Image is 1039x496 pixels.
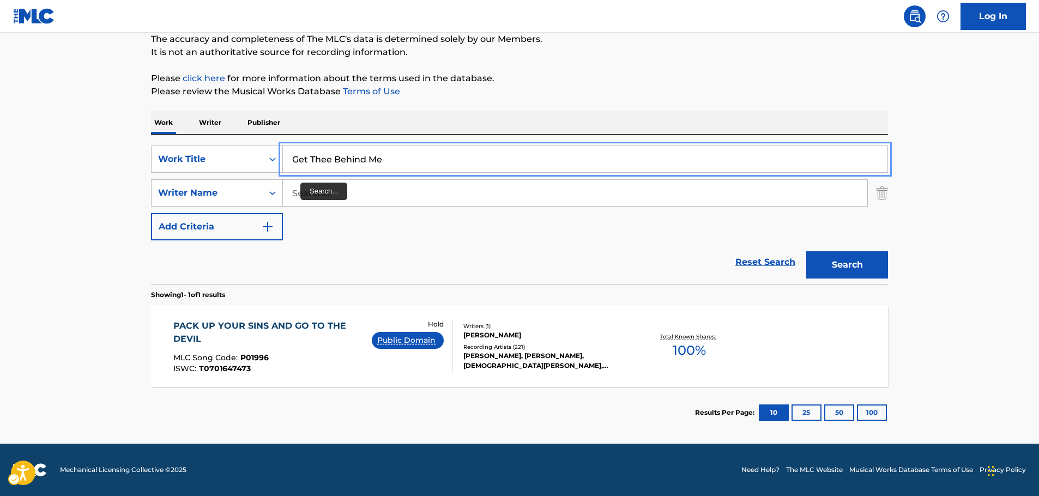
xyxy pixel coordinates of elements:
[937,10,950,23] img: help
[463,322,628,330] div: Writers ( 1 )
[261,220,274,233] img: 9d2ae6d4665cec9f34b9.svg
[876,179,888,207] img: Delete Criterion
[151,46,888,59] p: It is not an authoritative source for recording information.
[158,153,256,166] div: Work Title
[759,404,789,421] button: 10
[173,364,199,373] span: ISWC :
[980,465,1026,475] a: Privacy Policy
[660,332,718,341] p: Total Known Shares:
[961,3,1026,30] a: Log In
[158,186,256,199] div: Writer Name
[283,180,867,206] input: Search...
[151,290,225,300] p: Showing 1 - 1 of 1 results
[792,404,821,421] button: 25
[173,353,240,362] span: MLC Song Code :
[984,444,1039,496] iframe: Hubspot Iframe
[244,111,283,134] p: Publisher
[151,85,888,98] p: Please review the Musical Works Database
[196,111,225,134] p: Writer
[341,86,400,96] a: Terms of Use
[283,146,887,172] input: Search...
[151,213,283,240] button: Add Criteria
[463,330,628,340] div: [PERSON_NAME]
[857,404,887,421] button: 100
[849,465,973,475] a: Musical Works Database Terms of Use
[806,251,888,279] button: Search
[984,444,1039,496] div: Chat Widget
[151,72,888,85] p: Please for more information about the terms used in the database.
[730,250,801,274] a: Reset Search
[199,364,251,373] span: T0701647473
[60,465,186,475] span: Mechanical Licensing Collective © 2025
[377,335,438,346] p: Public Domain
[824,404,854,421] button: 50
[786,465,843,475] a: The MLC Website
[13,8,55,24] img: MLC Logo
[173,319,372,346] div: PACK UP YOUR SINS AND GO TO THE DEVIL
[428,319,444,329] p: Hold
[151,111,176,134] p: Work
[240,353,269,362] span: P01996
[695,408,757,418] p: Results Per Page:
[988,455,994,487] div: Drag
[463,351,628,371] div: [PERSON_NAME], [PERSON_NAME],[DEMOGRAPHIC_DATA][PERSON_NAME], [PERSON_NAME] & [DEMOGRAPHIC_DATA][...
[183,73,225,83] a: Music industry terminology | mechanical licensing collective
[908,10,921,23] img: search
[13,463,47,476] img: logo
[741,465,780,475] a: Need Help?
[151,305,888,387] a: PACK UP YOUR SINS AND GO TO THE DEVILMLC Song Code:P01996ISWC:T0701647473 HoldPublic DomainWriter...
[463,343,628,351] div: Recording Artists ( 221 )
[151,146,888,284] form: Search Form
[673,341,706,360] span: 100 %
[151,33,888,46] p: The accuracy and completeness of The MLC's data is determined solely by our Members.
